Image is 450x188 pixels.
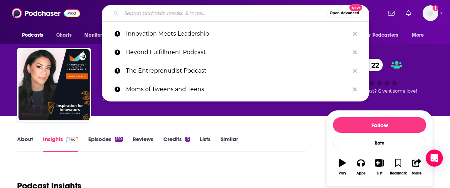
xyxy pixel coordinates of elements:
[56,30,72,40] span: Charts
[103,94,157,103] div: A podcast
[333,117,426,133] button: Follow
[412,30,424,40] span: More
[407,28,433,42] button: open menu
[357,59,383,71] a: 22
[327,9,362,17] button: Open AdvancedNew
[390,171,407,176] div: Bookmark
[126,80,349,99] p: Moms of Tweens and Teens
[330,11,359,15] span: Open Advanced
[333,154,351,180] button: Play
[126,43,349,62] p: Beyond Fulfillment Podcast
[377,171,382,176] div: List
[79,28,119,42] button: open menu
[18,49,90,120] img: The Innovation Meets Leadership Podcast
[133,136,153,152] a: Reviews
[385,7,397,19] a: Show notifications dropdown
[333,136,426,150] div: Rate
[102,62,369,80] a: The Entreprenudist Podcast
[84,30,110,40] span: Monitoring
[102,25,369,43] a: Innovation Meets Leadership
[17,136,33,152] a: About
[356,171,366,176] div: Apps
[185,137,190,142] div: 3
[349,4,362,11] span: New
[389,154,407,180] button: Bookmark
[102,80,369,99] a: Moms of Tweens and Teens
[121,7,327,19] input: Search podcasts, credits, & more...
[423,5,438,21] button: Show profile menu
[326,54,433,98] div: 22Good podcast? Give it some love!
[412,171,422,176] div: Share
[102,43,369,62] a: Beyond Fulfillment Podcast
[17,28,52,42] button: open menu
[126,25,349,43] p: Innovation Meets Leadership
[364,59,383,71] span: 22
[433,5,438,11] svg: Add a profile image
[12,6,80,20] img: Podchaser - Follow, Share and Rate Podcasts
[221,136,238,152] a: Similar
[43,136,78,152] a: InsightsPodchaser Pro
[200,136,211,152] a: Lists
[22,30,43,40] span: Podcasts
[102,5,369,21] div: Search podcasts, credits, & more...
[364,30,398,40] span: For Podcasters
[351,154,370,180] button: Apps
[88,136,123,152] a: Episodes159
[423,5,438,21] img: User Profile
[66,137,78,142] img: Podchaser Pro
[423,5,438,21] span: Logged in as KTMSseat4
[339,171,346,176] div: Play
[359,28,408,42] button: open menu
[408,154,426,180] button: Share
[426,150,443,167] div: Open Intercom Messenger
[403,7,414,19] a: Show notifications dropdown
[163,136,190,152] a: Credits3
[115,137,123,142] div: 159
[370,154,389,180] button: List
[342,88,417,94] span: Good podcast? Give it some love!
[126,62,349,80] p: The Entreprenudist Podcast
[52,28,76,42] a: Charts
